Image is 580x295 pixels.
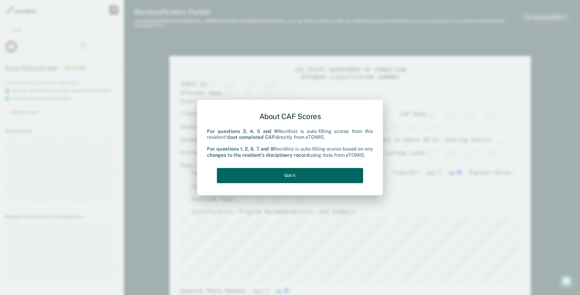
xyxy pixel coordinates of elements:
[207,152,309,158] b: changes to the resident's disciplinary record
[207,146,274,152] b: For questions 1, 2, 6, 7 and 8
[217,168,363,183] button: Got it
[207,107,373,126] div: About CAF Scores
[207,128,278,134] b: For questions 3, 4, 5 and 9
[207,128,373,158] div: Recidiviz is auto-filling scores from this resident's directly from eTOMIS. Recidiviz is auto-fil...
[229,134,275,140] b: last completed CAF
